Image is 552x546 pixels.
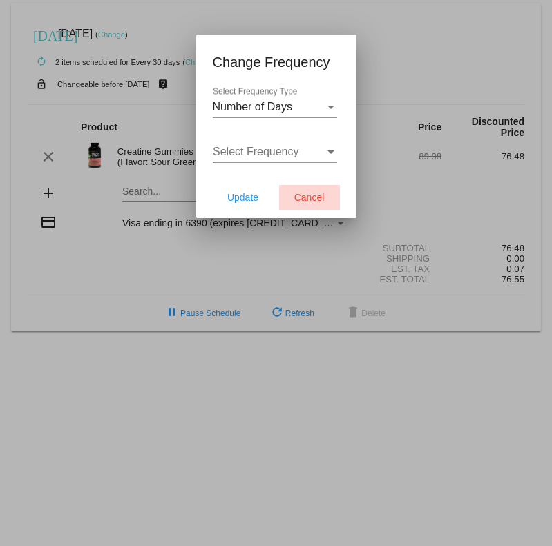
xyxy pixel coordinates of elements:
h1: Change Frequency [213,51,340,73]
span: Update [227,192,258,203]
span: Select Frequency [213,146,299,157]
span: Number of Days [213,101,293,113]
mat-select: Select Frequency [213,146,337,158]
button: Update [213,185,274,210]
span: Cancel [294,192,325,203]
button: Cancel [279,185,340,210]
mat-select: Select Frequency Type [213,101,337,113]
